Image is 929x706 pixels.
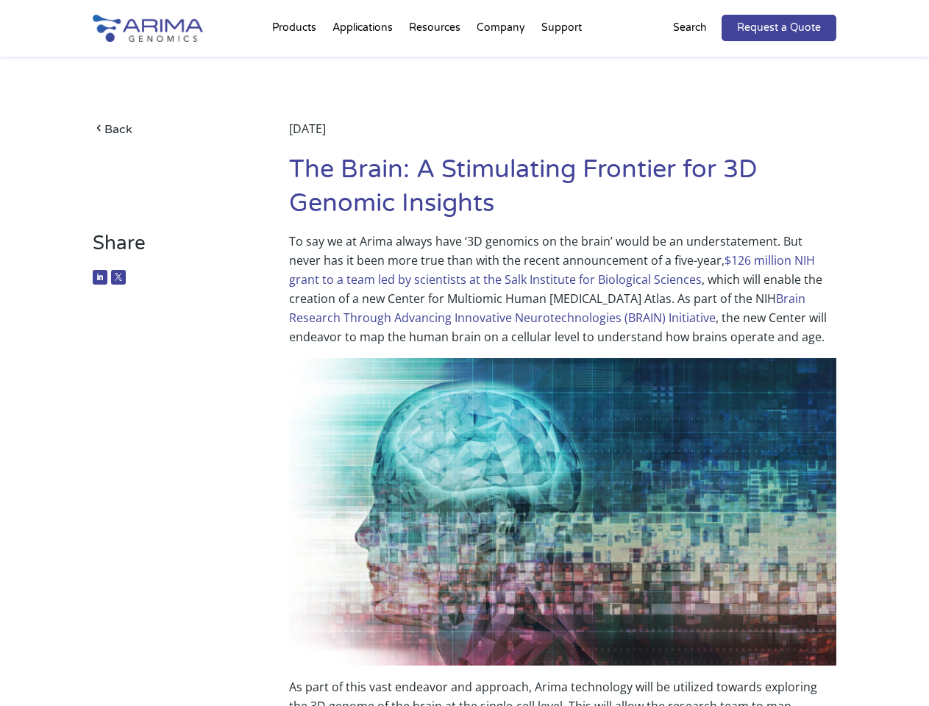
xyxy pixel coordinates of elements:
[289,119,836,153] div: [DATE]
[93,119,248,139] a: Back
[289,290,805,326] a: Brain Research Through Advancing Innovative Neurotechnologies (BRAIN) Initiative
[289,252,815,288] a: $126 million NIH grant to a team led by scientists at the Salk Institute for Biological Sciences
[93,15,203,42] img: Arima-Genomics-logo
[673,18,707,38] p: Search
[722,15,836,41] a: Request a Quote
[289,153,836,232] h1: The Brain: A Stimulating Frontier for 3D Genomic Insights
[289,232,836,358] p: To say we at Arima always have ‘3D genomics on the brain’ would be an understatement. But never h...
[93,232,248,266] h3: Share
